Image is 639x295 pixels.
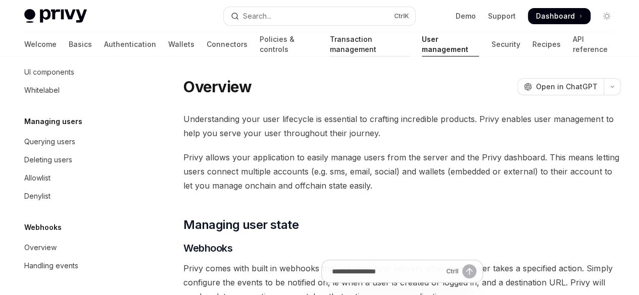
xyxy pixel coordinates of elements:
[183,217,299,233] span: Managing user state
[207,32,248,56] a: Connectors
[24,260,78,272] div: Handling events
[24,172,51,184] div: Allowlist
[528,8,591,24] a: Dashboard
[24,242,57,254] div: Overview
[183,241,232,255] span: Webhooks
[243,10,271,22] div: Search...
[532,32,560,56] a: Recipes
[104,32,156,56] a: Authentication
[488,11,516,21] a: Support
[24,136,75,148] div: Querying users
[183,112,621,140] span: Understanding your user lifecycle is essential to crafting incredible products. Privy enables use...
[394,12,409,20] span: Ctrl K
[24,221,62,233] h5: Webhooks
[24,190,51,202] div: Denylist
[24,32,57,56] a: Welcome
[16,187,145,205] a: Denylist
[462,264,476,278] button: Send message
[183,150,621,193] span: Privy allows your application to easily manage users from the server and the Privy dashboard. Thi...
[491,32,520,56] a: Security
[16,151,145,169] a: Deleting users
[517,78,604,95] button: Open in ChatGPT
[572,32,615,56] a: API reference
[24,115,82,128] h5: Managing users
[329,32,409,56] a: Transaction management
[536,82,598,92] span: Open in ChatGPT
[16,257,145,275] a: Handling events
[332,260,442,282] input: Ask a question...
[16,133,145,151] a: Querying users
[260,32,317,56] a: Policies & controls
[422,32,479,56] a: User management
[16,169,145,187] a: Allowlist
[24,154,72,166] div: Deleting users
[24,9,87,23] img: light logo
[168,32,194,56] a: Wallets
[224,7,415,25] button: Open search
[456,11,476,21] a: Demo
[536,11,575,21] span: Dashboard
[599,8,615,24] button: Toggle dark mode
[183,78,252,96] h1: Overview
[69,32,92,56] a: Basics
[16,81,145,99] a: Whitelabel
[16,239,145,257] a: Overview
[24,84,60,96] div: Whitelabel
